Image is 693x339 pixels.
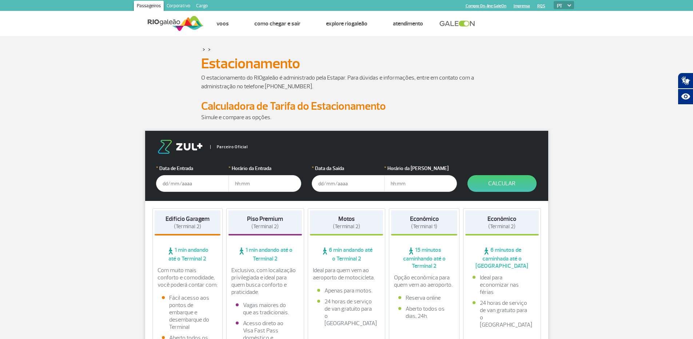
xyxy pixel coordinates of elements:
[156,165,229,172] label: Data de Entrada
[228,175,301,192] input: hh:mm
[251,223,279,230] span: (Terminal 2)
[174,223,201,230] span: (Terminal 2)
[312,175,385,192] input: dd/mm/aaaa
[201,100,492,113] h2: Calculadora de Tarifa do Estacionamento
[473,299,531,328] li: 24 horas de serviço de van gratuito para o [GEOGRAPHIC_DATA]
[678,73,693,89] button: Abrir tradutor de língua de sinais.
[201,57,492,70] h1: Estacionamento
[310,246,383,262] span: 6 min andando até o Terminal 2
[228,246,302,262] span: 1 min andando até o Terminal 2
[326,20,367,27] a: Explore RIOgaleão
[384,165,457,172] label: Horário da [PERSON_NAME]
[158,267,218,288] p: Com muito mais conforto e comodidade, você poderá contar com:
[338,215,355,223] strong: Motos
[166,215,210,223] strong: Edifício Garagem
[193,1,211,12] a: Cargo
[466,4,506,8] a: Compra On-line GaleOn
[317,298,376,327] li: 24 horas de serviço de van gratuito para o [GEOGRAPHIC_DATA]
[236,302,295,316] li: Vagas maiores do que as tradicionais.
[317,287,376,294] li: Apenas para motos.
[201,73,492,91] p: O estacionamento do RIOgaleão é administrado pela Estapar. Para dúvidas e informações, entre em c...
[393,20,423,27] a: Atendimento
[487,215,516,223] strong: Econômico
[201,113,492,122] p: Simule e compare as opções.
[398,294,450,302] li: Reserva online
[465,246,539,270] span: 6 minutos de caminhada até o [GEOGRAPHIC_DATA]
[514,4,530,8] a: Imprensa
[247,215,283,223] strong: Piso Premium
[155,246,221,262] span: 1 min andando até o Terminal 2
[537,4,545,8] a: RQS
[398,305,450,320] li: Aberto todos os dias, 24h.
[162,294,214,331] li: Fácil acesso aos pontos de embarque e desembarque do Terminal
[467,175,537,192] button: Calcular
[394,274,454,288] p: Opção econômica para quem vem ao aeroporto.
[678,89,693,105] button: Abrir recursos assistivos.
[411,223,437,230] span: (Terminal 1)
[156,140,204,154] img: logo-zul.png
[254,20,300,27] a: Como chegar e sair
[313,267,381,281] p: Ideal para quem vem ao aeroporto de motocicleta.
[391,246,457,270] span: 15 minutos caminhando até o Terminal 2
[333,223,360,230] span: (Terminal 2)
[216,20,229,27] a: Voos
[384,175,457,192] input: hh:mm
[210,145,248,149] span: Parceiro Oficial
[678,73,693,105] div: Plugin de acessibilidade da Hand Talk.
[410,215,439,223] strong: Econômico
[208,45,211,53] a: >
[228,165,301,172] label: Horário da Entrada
[312,165,385,172] label: Data da Saída
[488,223,515,230] span: (Terminal 2)
[473,274,531,296] li: Ideal para economizar nas férias
[203,45,205,53] a: >
[164,1,193,12] a: Corporativo
[134,1,164,12] a: Passageiros
[156,175,229,192] input: dd/mm/aaaa
[231,267,299,296] p: Exclusivo, com localização privilegiada e ideal para quem busca conforto e praticidade.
